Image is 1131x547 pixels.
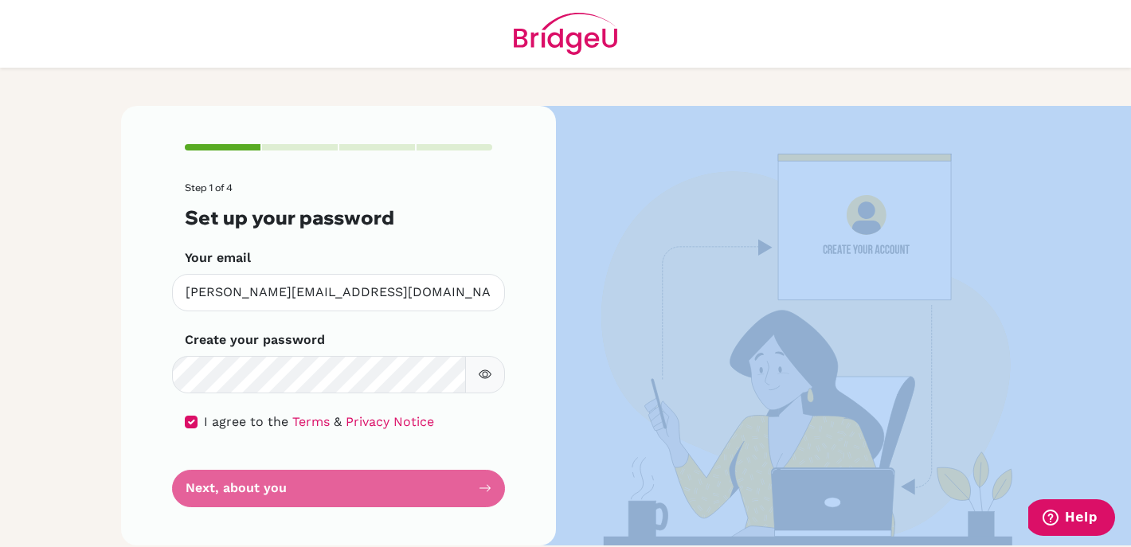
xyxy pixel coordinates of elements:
[346,414,434,429] a: Privacy Notice
[1028,499,1115,539] iframe: Opens a widget where you can find more information
[172,274,505,311] input: Insert your email*
[292,414,330,429] a: Terms
[334,414,342,429] span: &
[185,206,492,229] h3: Set up your password
[185,182,233,193] span: Step 1 of 4
[204,414,288,429] span: I agree to the
[185,248,251,268] label: Your email
[185,330,325,350] label: Create your password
